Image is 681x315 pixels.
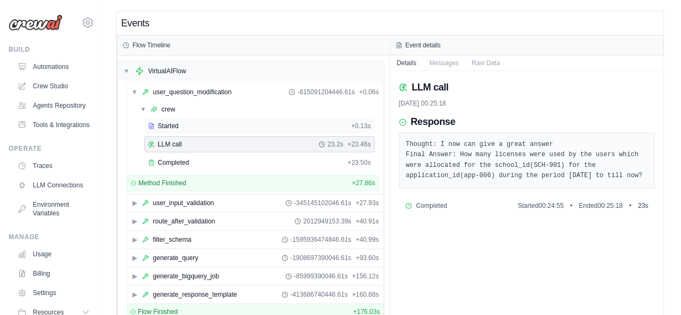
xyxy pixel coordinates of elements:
[131,254,138,262] span: ▶
[13,116,94,134] a: Tools & Integrations
[290,254,351,262] span: -1908697390046.61s
[123,67,130,75] span: ▼
[390,55,423,71] button: Details
[9,15,62,31] img: Logo
[347,140,370,149] span: + 23.46s
[406,139,648,181] pre: Thought: I now can give a great answer Final Answer: How many licenses were used by the users whi...
[153,217,215,226] div: route_after_validation
[153,272,219,281] div: generate_bigquery_job
[140,105,146,114] span: ▼
[153,199,214,207] div: user_input_validation
[294,272,348,281] span: -85999390046.61s
[627,263,681,315] iframe: Chat Widget
[303,217,351,226] span: 2012949153.39s
[297,88,355,96] span: -815091204446.61s
[13,284,94,302] a: Settings
[13,265,94,282] a: Billing
[131,290,138,299] span: ▶
[412,80,448,95] h2: LLM call
[131,272,138,281] span: ▶
[162,105,175,114] div: crew
[399,99,655,108] div: [DATE] 00:25:18
[290,290,348,299] span: -413686740446.61s
[153,254,198,262] div: generate_query
[570,201,572,210] span: •
[351,122,370,130] span: + 0.13s
[517,201,563,210] span: Started 00:24:55
[352,179,375,187] span: + 27.86s
[294,199,352,207] span: -345145102046.61s
[359,88,378,96] span: + 0.06s
[347,158,370,167] span: + 23.50s
[13,246,94,263] a: Usage
[355,217,378,226] span: + 40.91s
[131,235,138,244] span: ▶
[131,217,138,226] span: ▶
[13,78,94,95] a: Crew Studio
[131,199,138,207] span: ▶
[131,88,138,96] span: ▼
[423,55,465,71] button: Messages
[121,16,149,31] h2: Events
[13,177,94,194] a: LLM Connections
[355,254,378,262] span: + 93.60s
[352,290,379,299] span: + 160.88s
[355,199,378,207] span: + 27.93s
[148,67,186,75] div: VirtualAIFlow
[158,122,179,130] span: Started
[13,196,94,222] a: Environment Variables
[9,233,94,241] div: Manage
[13,157,94,174] a: Traces
[355,235,378,244] span: + 40.99s
[132,41,170,50] h3: Flow Timeline
[416,201,447,210] span: Completed
[579,201,622,210] span: Ended 00:25:18
[405,41,441,50] h3: Event details
[411,116,455,128] h3: Response
[352,272,379,281] span: + 156.12s
[153,290,237,299] div: generate_response_template
[465,55,507,71] button: Raw Data
[290,235,351,244] span: -1595936474846.61s
[13,97,94,114] a: Agents Repository
[158,140,182,149] span: LLM call
[153,88,231,96] div: user_question_modification
[629,201,631,210] span: •
[9,144,94,153] div: Operate
[138,179,186,187] span: Method Finished
[158,158,189,167] span: Completed
[638,201,648,210] span: 23 s
[153,235,191,244] div: filter_schema
[13,58,94,75] a: Automations
[327,140,343,149] span: 23.2s
[9,45,94,54] div: Build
